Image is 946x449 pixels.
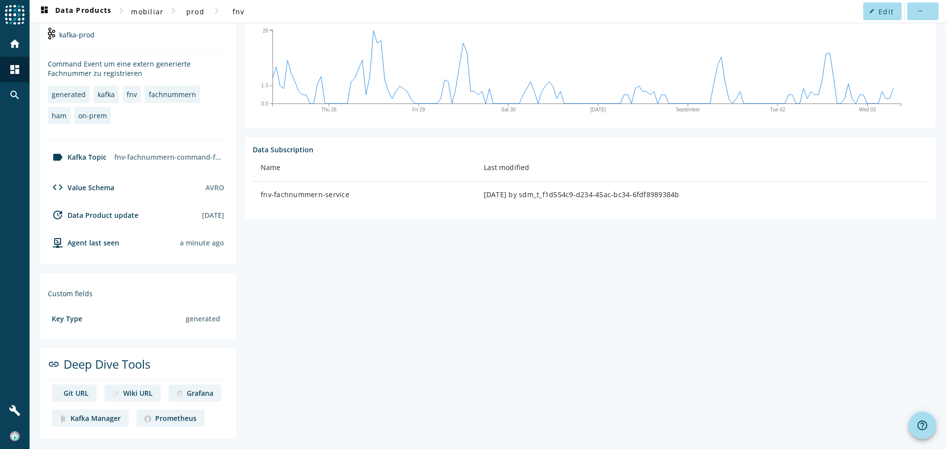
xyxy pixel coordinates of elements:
[916,419,928,431] mat-icon: help_outline
[48,27,228,51] div: kafka-prod
[878,7,894,16] span: Edit
[253,145,928,154] div: Data Subscription
[115,5,127,17] mat-icon: chevron_right
[52,151,64,163] mat-icon: label
[169,384,221,402] a: deep dive imageGrafana
[182,310,224,327] div: generated
[859,107,876,112] text: Wed 03
[9,89,21,101] mat-icon: search
[476,154,928,182] th: Last modified
[60,415,67,422] img: deep dive image
[9,64,21,75] mat-icon: dashboard
[770,107,785,112] text: Tue 02
[869,8,875,14] mat-icon: edit
[52,314,82,323] div: Key Type
[64,388,89,398] div: Git URL
[144,415,151,422] img: deep dive image
[9,405,21,416] mat-icon: build
[186,7,204,16] span: prod
[48,289,228,298] div: Custom fields
[34,2,115,20] button: Data Products
[261,101,268,106] text: 0.0
[52,111,67,120] div: ham
[52,384,97,402] a: deep dive imageGit URL
[38,5,50,17] mat-icon: dashboard
[52,181,64,193] mat-icon: code
[110,148,228,166] div: fnv-fachnummern-command-fachnummer-registrieren-prod
[52,90,86,99] div: generated
[48,356,228,380] div: Deep Dive Tools
[223,2,254,20] button: fnv
[149,90,196,99] div: fachnummern
[261,83,268,88] text: 1.3
[676,107,701,112] text: September
[9,38,21,50] mat-icon: home
[48,151,106,163] div: Kafka Topic
[127,2,168,20] button: mobiliar
[52,209,64,221] mat-icon: update
[52,410,129,427] a: deep dive imageKafka Manager
[48,358,60,370] mat-icon: link
[863,2,902,20] button: Edit
[48,181,114,193] div: Value Schema
[501,107,515,112] text: Sat 30
[112,390,119,397] img: deep dive image
[98,90,115,99] div: kafka
[48,237,119,248] div: agent-env-prod
[233,7,245,16] span: fnv
[127,90,137,99] div: fnv
[476,182,928,207] td: [DATE] by sdm_t_f1d554c9-d234-45ac-bc34-6fdf8989384b
[176,390,183,397] img: deep dive image
[253,154,476,182] th: Name
[131,7,164,16] span: mobiliar
[412,107,425,112] text: Fri 29
[187,388,213,398] div: Grafana
[78,111,107,120] div: on-prem
[70,414,121,423] div: Kafka Manager
[263,28,269,34] text: 28
[321,107,337,112] text: Thu 28
[48,209,138,221] div: Data Product update
[202,210,224,220] div: [DATE]
[917,8,922,14] mat-icon: more_horiz
[48,59,228,78] div: Command Event um eine extern generierte Fachnummer zu registrieren
[168,5,179,17] mat-icon: chevron_right
[211,5,223,17] mat-icon: chevron_right
[10,431,20,441] img: e439d4ab591478e8401a39cfa6a0e19e
[5,5,25,25] img: spoud-logo.svg
[48,28,55,39] img: kafka-prod
[179,2,211,20] button: prod
[104,384,161,402] a: deep dive imageWiki URL
[136,410,204,427] a: deep dive imagePrometheus
[180,238,224,247] div: Agents typically reports every 15min to 1h
[155,414,197,423] div: Prometheus
[123,388,153,398] div: Wiki URL
[261,190,468,200] div: fnv-fachnummern-service
[38,5,111,17] span: Data Products
[205,183,224,192] div: AVRO
[590,107,606,112] text: [DATE]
